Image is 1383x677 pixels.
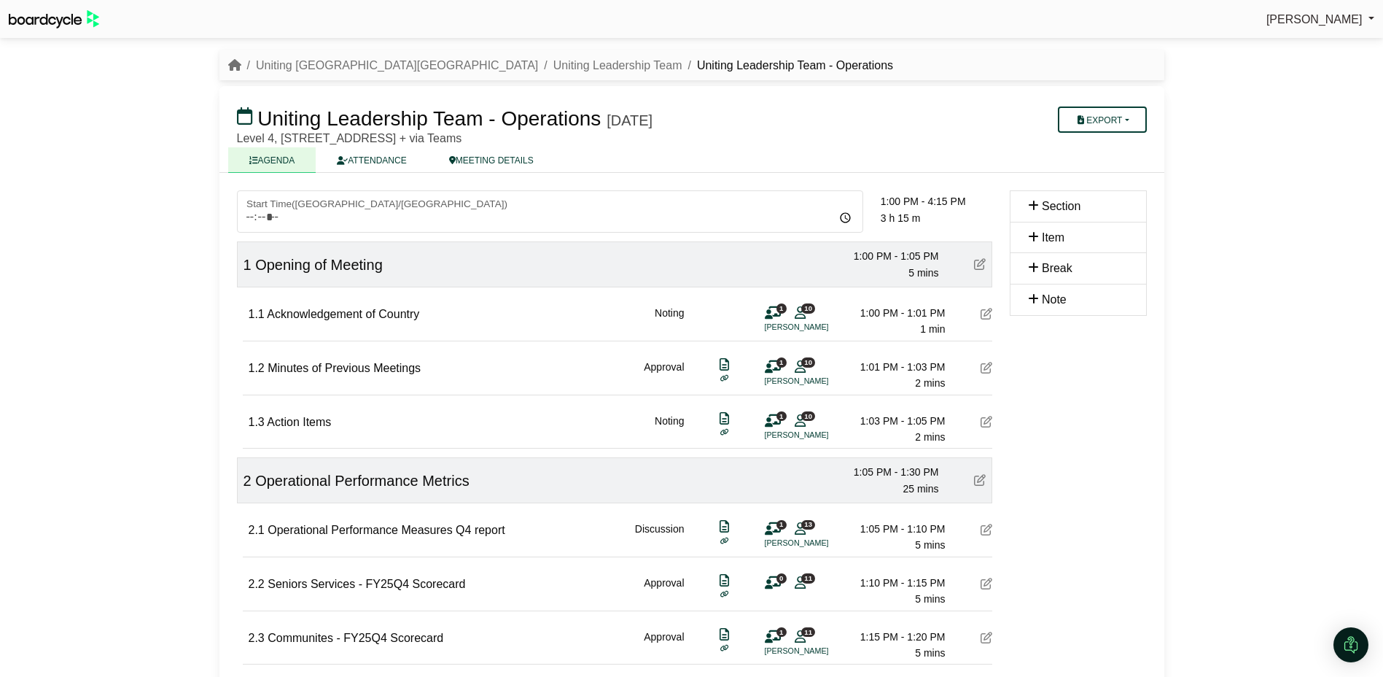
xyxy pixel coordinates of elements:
[268,578,465,590] span: Seniors Services - FY25Q4 Scorecard
[837,464,939,480] div: 1:05 PM - 1:30 PM
[682,56,893,75] li: Uniting Leadership Team - Operations
[776,357,787,367] span: 1
[268,632,443,644] span: Communites - FY25Q4 Scorecard
[256,59,538,71] a: Uniting [GEOGRAPHIC_DATA][GEOGRAPHIC_DATA]
[915,647,945,659] span: 5 mins
[844,521,946,537] div: 1:05 PM - 1:10 PM
[267,308,419,320] span: Acknowledgement of Country
[553,59,682,71] a: Uniting Leadership Team
[1266,10,1374,29] a: [PERSON_NAME]
[268,362,421,374] span: Minutes of Previous Meetings
[1333,627,1368,662] div: Open Intercom Messenger
[801,303,815,313] span: 10
[776,411,787,421] span: 1
[903,483,938,495] span: 25 mins
[1042,262,1072,274] span: Break
[915,431,945,443] span: 2 mins
[844,629,946,645] div: 1:15 PM - 1:20 PM
[249,578,265,590] span: 2.2
[765,375,874,387] li: [PERSON_NAME]
[237,132,462,144] span: Level 4, [STREET_ADDRESS] + via Teams
[255,257,383,273] span: Opening of Meeting
[607,112,652,129] div: [DATE]
[801,357,815,367] span: 10
[765,429,874,441] li: [PERSON_NAME]
[765,321,874,333] li: [PERSON_NAME]
[908,267,938,279] span: 5 mins
[268,524,504,536] span: Operational Performance Measures Q4 report
[920,323,945,335] span: 1 min
[776,627,787,637] span: 1
[776,573,787,583] span: 0
[915,377,945,389] span: 2 mins
[316,147,427,173] a: ATTENDANCE
[1042,200,1080,212] span: Section
[249,308,265,320] span: 1.1
[915,539,945,551] span: 5 mins
[844,575,946,591] div: 1:10 PM - 1:15 PM
[776,303,787,313] span: 1
[655,413,684,446] div: Noting
[801,573,815,583] span: 11
[255,473,469,489] span: Operational Performance Metrics
[915,593,945,605] span: 5 mins
[228,147,316,173] a: AGENDA
[267,416,331,428] span: Action Items
[249,524,265,536] span: 2.1
[1058,107,1146,133] button: Export
[228,56,894,75] nav: breadcrumb
[249,362,265,374] span: 1.2
[881,193,992,209] div: 1:00 PM - 4:15 PM
[765,537,874,549] li: [PERSON_NAME]
[244,257,252,273] span: 1
[776,520,787,530] span: 1
[257,107,601,130] span: Uniting Leadership Team - Operations
[801,411,815,421] span: 10
[249,632,265,644] span: 2.3
[1266,13,1363,26] span: [PERSON_NAME]
[249,416,265,428] span: 1.3
[655,305,684,338] div: Noting
[644,575,684,608] div: Approval
[881,212,920,224] span: 3 h 15 m
[635,521,685,554] div: Discussion
[844,359,946,375] div: 1:01 PM - 1:03 PM
[644,629,684,662] div: Approval
[765,645,874,657] li: [PERSON_NAME]
[9,10,99,28] img: BoardcycleBlackGreen-aaafeed430059cb809a45853b8cf6d952af9d84e6e89e1f1685b34bfd5cb7d64.svg
[1042,231,1064,244] span: Item
[1042,293,1067,306] span: Note
[844,305,946,321] div: 1:00 PM - 1:01 PM
[644,359,684,392] div: Approval
[837,248,939,264] div: 1:00 PM - 1:05 PM
[801,520,815,530] span: 13
[801,627,815,637] span: 11
[244,473,252,489] span: 2
[428,147,555,173] a: MEETING DETAILS
[844,413,946,429] div: 1:03 PM - 1:05 PM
